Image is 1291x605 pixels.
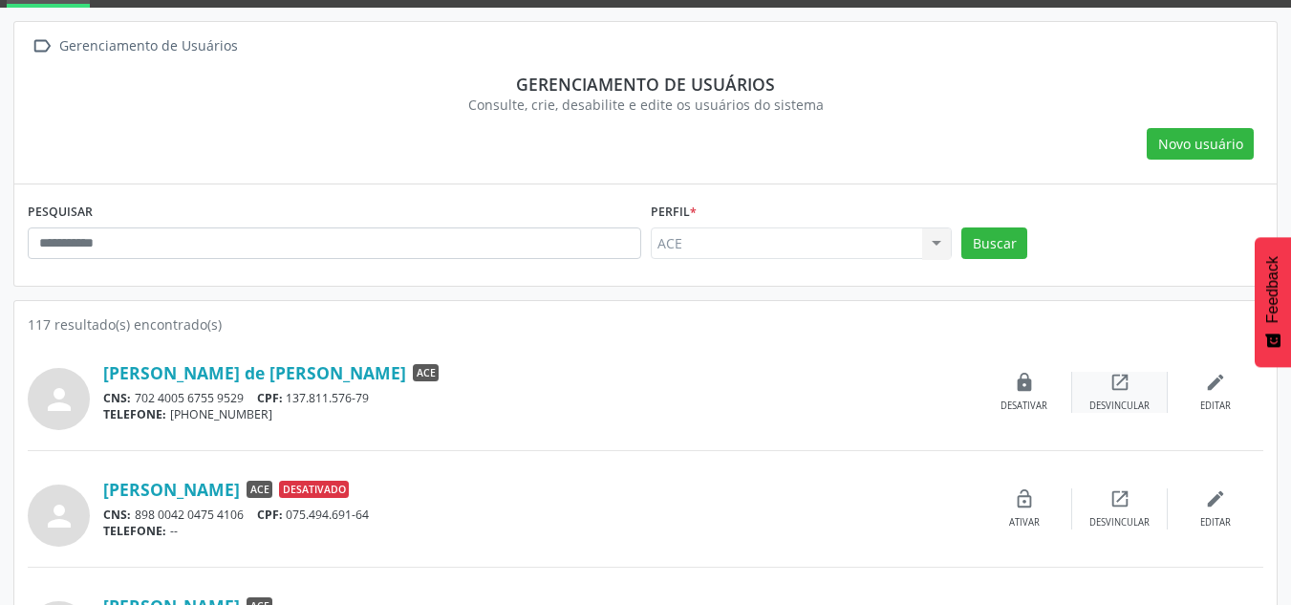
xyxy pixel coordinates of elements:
[1255,237,1291,367] button: Feedback - Mostrar pesquisa
[1089,516,1150,529] div: Desvincular
[103,507,977,523] div: 898 0042 0475 4106 075.494.691-64
[1264,256,1281,323] span: Feedback
[1009,516,1040,529] div: Ativar
[103,406,977,422] div: [PHONE_NUMBER]
[1109,488,1130,509] i: open_in_new
[413,364,439,381] span: ACE
[42,499,76,533] i: person
[103,523,977,539] div: --
[55,32,241,60] div: Gerenciamento de Usuários
[28,314,1263,335] div: 117 resultado(s) encontrado(s)
[28,32,241,60] a:  Gerenciamento de Usuários
[1001,400,1047,413] div: Desativar
[103,362,406,383] a: [PERSON_NAME] de [PERSON_NAME]
[1014,488,1035,509] i: lock_open
[103,406,166,422] span: TELEFONE:
[103,479,240,500] a: [PERSON_NAME]
[1205,488,1226,509] i: edit
[42,382,76,417] i: person
[961,227,1027,260] button: Buscar
[1200,516,1231,529] div: Editar
[1205,372,1226,393] i: edit
[279,481,349,498] span: Desativado
[1158,134,1243,154] span: Novo usuário
[651,198,697,227] label: Perfil
[103,523,166,539] span: TELEFONE:
[103,507,131,523] span: CNS:
[1014,372,1035,393] i: lock
[257,507,283,523] span: CPF:
[1200,400,1231,413] div: Editar
[1147,128,1254,161] button: Novo usuário
[1089,400,1150,413] div: Desvincular
[28,32,55,60] i: 
[103,390,977,406] div: 702 4005 6755 9529 137.811.576-79
[28,198,93,227] label: PESQUISAR
[41,74,1250,95] div: Gerenciamento de usuários
[247,481,272,498] span: ACE
[1109,372,1130,393] i: open_in_new
[257,390,283,406] span: CPF:
[103,390,131,406] span: CNS:
[41,95,1250,115] div: Consulte, crie, desabilite e edite os usuários do sistema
